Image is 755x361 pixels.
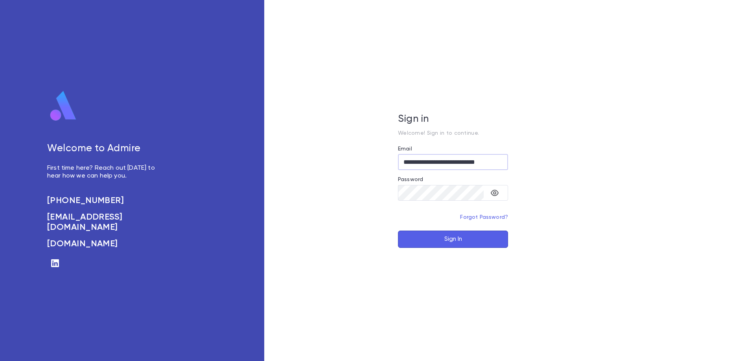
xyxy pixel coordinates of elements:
[47,239,164,249] a: [DOMAIN_NAME]
[47,90,79,122] img: logo
[398,146,412,152] label: Email
[47,212,164,233] a: [EMAIL_ADDRESS][DOMAIN_NAME]
[398,231,508,248] button: Sign In
[47,164,164,180] p: First time here? Reach out [DATE] to hear how we can help you.
[47,143,164,155] h5: Welcome to Admire
[398,114,508,125] h5: Sign in
[460,214,508,220] a: Forgot Password?
[398,176,423,183] label: Password
[487,185,503,201] button: toggle password visibility
[398,130,508,136] p: Welcome! Sign in to continue.
[47,196,164,206] a: [PHONE_NUMBER]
